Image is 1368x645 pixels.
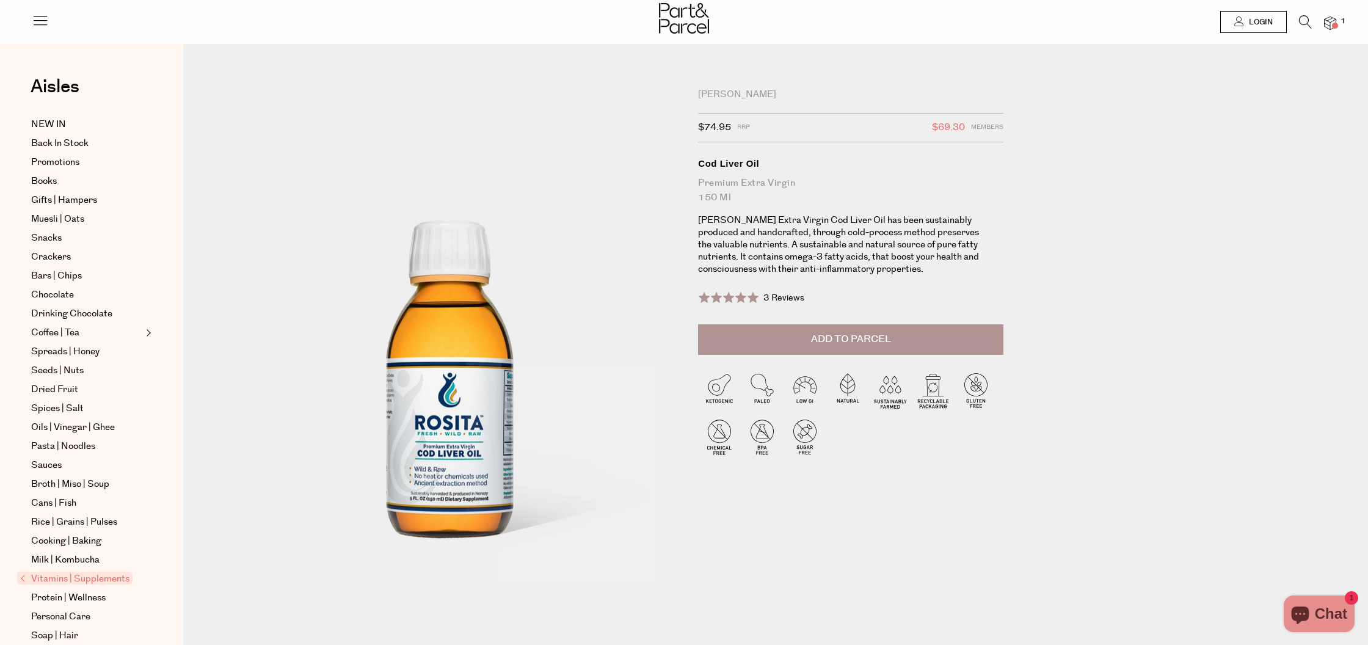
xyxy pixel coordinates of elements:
[698,176,1003,205] div: Premium Extra Virgin 150 ml
[1324,16,1336,29] a: 1
[826,369,869,412] img: P_P-ICONS-Live_Bec_V11_Natural.svg
[31,117,66,132] span: NEW IN
[741,369,784,412] img: P_P-ICONS-Live_Bec_V11_Paleo.svg
[31,496,142,511] a: Cans | Fish
[811,332,891,346] span: Add to Parcel
[659,3,709,34] img: Part&Parcel
[31,288,142,302] a: Chocolate
[31,136,142,151] a: Back In Stock
[31,553,142,567] a: Milk | Kombucha
[31,73,79,100] span: Aisles
[31,344,100,359] span: Spreads | Honey
[31,553,100,567] span: Milk | Kombucha
[763,292,804,304] span: 3 Reviews
[31,288,74,302] span: Chocolate
[31,439,142,454] a: Pasta | Noodles
[955,369,997,412] img: P_P-ICONS-Live_Bec_V11_Gluten_Free.svg
[31,420,115,435] span: Oils | Vinegar | Ghee
[31,382,142,397] a: Dried Fruit
[31,269,142,283] a: Bars | Chips
[31,629,142,643] a: Soap | Hair
[31,136,89,151] span: Back In Stock
[31,344,142,359] a: Spreads | Honey
[698,158,1003,170] div: Cod Liver Oil
[31,155,79,170] span: Promotions
[31,250,142,264] a: Crackers
[31,401,84,416] span: Spices | Salt
[31,326,79,340] span: Coffee | Tea
[31,610,90,624] span: Personal Care
[31,231,62,246] span: Snacks
[31,307,142,321] a: Drinking Chocolate
[741,415,784,458] img: P_P-ICONS-Live_Bec_V11_BPA_Free.svg
[31,78,79,108] a: Aisles
[31,155,142,170] a: Promotions
[31,174,57,189] span: Books
[698,89,1003,101] div: [PERSON_NAME]
[31,193,142,208] a: Gifts | Hampers
[220,93,680,636] img: Cod Liver Oil
[143,326,151,340] button: Expand/Collapse Coffee | Tea
[784,369,826,412] img: P_P-ICONS-Live_Bec_V11_Low_Gi.svg
[1337,16,1348,27] span: 1
[932,120,965,136] span: $69.30
[31,515,142,530] a: Rice | Grains | Pulses
[20,572,142,586] a: Vitamins | Supplements
[31,231,142,246] a: Snacks
[737,120,750,136] span: RRP
[31,420,142,435] a: Oils | Vinegar | Ghee
[698,369,741,412] img: P_P-ICONS-Live_Bec_V11_Ketogenic.svg
[31,496,76,511] span: Cans | Fish
[31,591,106,605] span: Protein | Wellness
[31,326,142,340] a: Coffee | Tea
[1220,11,1287,33] a: Login
[698,415,741,458] img: P_P-ICONS-Live_Bec_V11_Chemical_Free.svg
[31,629,78,643] span: Soap | Hair
[31,363,142,378] a: Seeds | Nuts
[31,401,142,416] a: Spices | Salt
[31,477,142,492] a: Broth | Miso | Soup
[17,572,133,585] span: Vitamins | Supplements
[31,591,142,605] a: Protein | Wellness
[784,415,826,458] img: P_P-ICONS-Live_Bec_V11_Sugar_Free.svg
[31,458,142,473] a: Sauces
[1246,17,1273,27] span: Login
[31,212,142,227] a: Muesli | Oats
[31,250,71,264] span: Crackers
[698,120,731,136] span: $74.95
[31,117,142,132] a: NEW IN
[912,369,955,412] img: P_P-ICONS-Live_Bec_V11_Recyclable_Packaging.svg
[971,120,1003,136] span: Members
[698,324,1003,355] button: Add to Parcel
[31,610,142,624] a: Personal Care
[31,534,101,548] span: Cooking | Baking
[31,363,84,378] span: Seeds | Nuts
[31,515,117,530] span: Rice | Grains | Pulses
[31,382,78,397] span: Dried Fruit
[31,307,112,321] span: Drinking Chocolate
[31,269,82,283] span: Bars | Chips
[869,369,912,412] img: P_P-ICONS-Live_Bec_V11_Sustainable_Farmed.svg
[31,534,142,548] a: Cooking | Baking
[31,193,97,208] span: Gifts | Hampers
[31,458,62,473] span: Sauces
[698,214,988,275] p: [PERSON_NAME] Extra Virgin Cod Liver Oil has been sustainably produced and handcrafted, through c...
[31,174,142,189] a: Books
[31,212,84,227] span: Muesli | Oats
[1280,596,1358,635] inbox-online-store-chat: Shopify online store chat
[31,477,109,492] span: Broth | Miso | Soup
[31,439,95,454] span: Pasta | Noodles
